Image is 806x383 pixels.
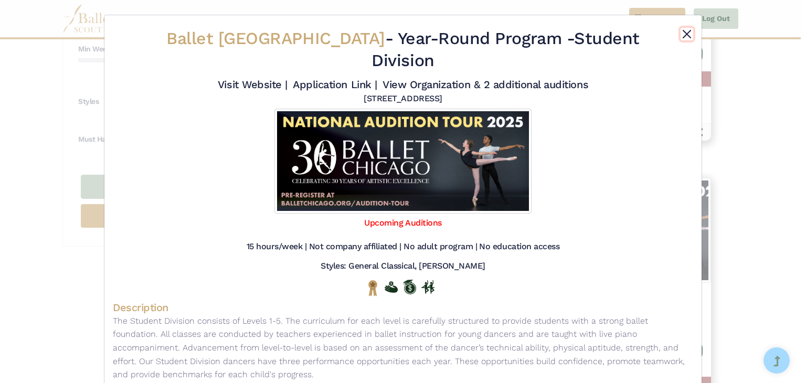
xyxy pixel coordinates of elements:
h2: - Student Division [161,28,645,71]
img: National [366,280,379,296]
img: Offers Scholarship [403,280,416,294]
a: View Organization & 2 additional auditions [383,78,588,91]
button: Close [681,28,693,40]
a: Upcoming Auditions [364,218,441,228]
a: Visit Website | [218,78,288,91]
h5: 15 hours/week | [247,241,307,252]
p: The Student Division consists of Levels 1-5. The curriculum for each level is carefully structure... [113,314,693,381]
h5: Not company affiliated | [309,241,401,252]
img: Offers Financial Aid [385,281,398,293]
img: Logo [274,109,531,214]
h5: [STREET_ADDRESS] [364,93,442,104]
img: In Person [421,280,434,294]
h5: No adult program | [404,241,477,252]
span: Year-Round Program - [398,28,574,48]
span: Ballet [GEOGRAPHIC_DATA] [166,28,385,48]
h4: Description [113,301,693,314]
h5: Styles: General Classical, [PERSON_NAME] [321,261,485,272]
a: Application Link | [293,78,377,91]
h5: No education access [479,241,559,252]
